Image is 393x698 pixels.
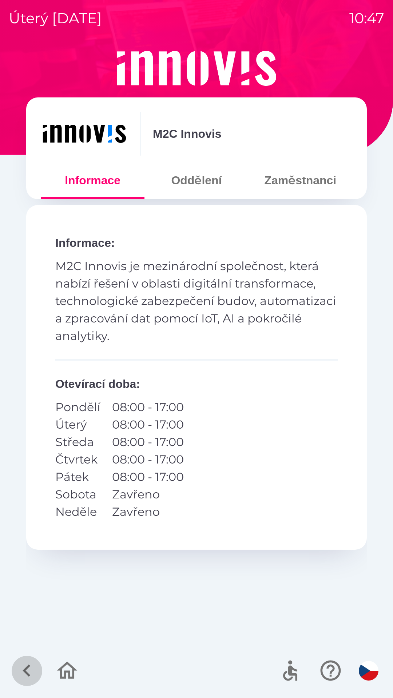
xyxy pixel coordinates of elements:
p: Zavřeno [112,486,184,503]
p: Otevírací doba : [55,375,338,393]
p: 08:00 - 17:00 [112,451,184,468]
p: Pátek [55,468,100,486]
button: Oddělení [144,167,248,193]
p: Středa [55,433,100,451]
p: M2C Innovis je mezinárodní společnost, která nabízí řešení v oblasti digitální transformace, tech... [55,257,338,345]
p: 08:00 - 17:00 [112,416,184,433]
button: Informace [41,167,144,193]
p: Sobota [55,486,100,503]
p: 08:00 - 17:00 [112,468,184,486]
button: Zaměstnanci [249,167,352,193]
p: Informace : [55,234,338,252]
p: Čtvrtek [55,451,100,468]
p: Zavřeno [112,503,184,521]
p: Úterý [55,416,100,433]
img: cs flag [359,661,378,681]
img: ef454dd6-c04b-4b09-86fc-253a1223f7b7.png [41,112,128,156]
p: Pondělí [55,398,100,416]
p: M2C Innovis [153,125,221,143]
p: 08:00 - 17:00 [112,398,184,416]
p: 10:47 [349,7,384,29]
p: 08:00 - 17:00 [112,433,184,451]
p: Neděle [55,503,100,521]
p: úterý [DATE] [9,7,102,29]
img: Logo [26,51,367,86]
